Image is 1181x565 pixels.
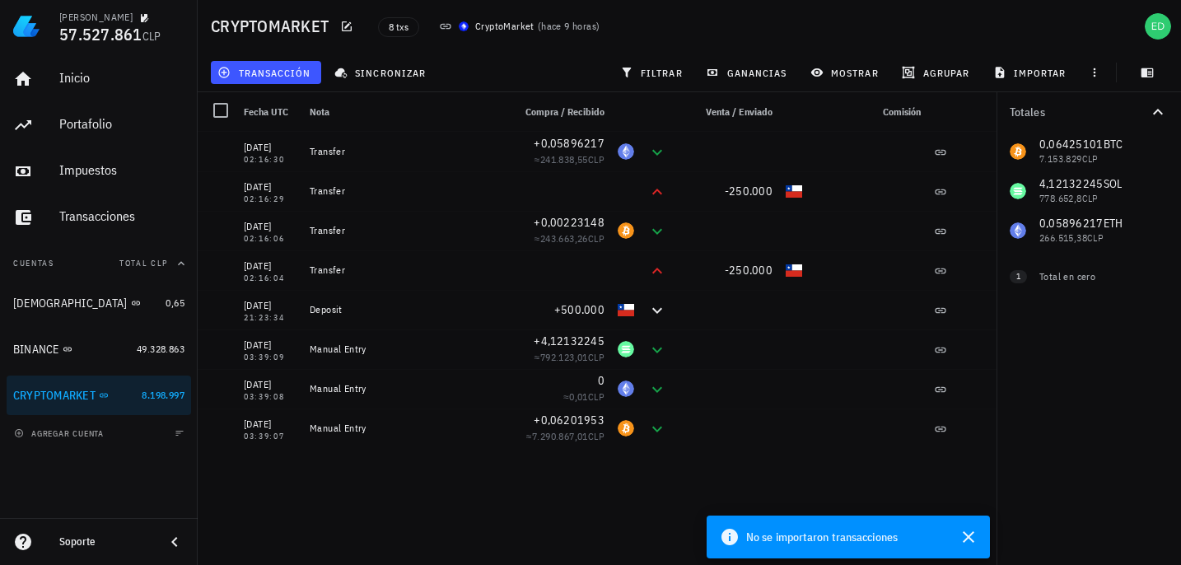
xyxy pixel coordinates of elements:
a: BINANCE 49.328.863 [7,329,191,369]
div: SOL-icon [618,341,634,357]
div: 02:16:04 [244,274,296,282]
div: [DATE] [244,297,296,314]
div: CLP-icon [786,262,802,278]
button: filtrar [614,61,693,84]
span: Nota [310,105,329,118]
span: 0,01 [569,390,588,403]
span: No se importaron transacciones [746,528,898,546]
span: 8 txs [389,18,408,36]
div: CLP-icon [618,301,634,318]
div: 03:39:09 [244,353,296,362]
span: +0,00223148 [534,215,605,230]
span: sincronizar [338,66,426,79]
div: CryptoMarket [475,18,534,35]
div: 03:39:08 [244,393,296,401]
button: transacción [211,61,321,84]
span: -250.000 [725,184,773,198]
span: +0,05896217 [534,136,605,151]
div: 21:23:34 [244,314,296,322]
span: ≈ [534,351,605,363]
span: -250.000 [725,263,773,278]
div: Transacciones [59,208,184,224]
a: [DEMOGRAPHIC_DATA] 0,65 [7,283,191,323]
span: CLP [588,153,605,166]
button: mostrar [804,61,889,84]
span: +500.000 [554,302,605,317]
div: [DATE] [244,416,296,432]
span: CLP [142,29,161,44]
a: Portafolio [7,105,191,145]
div: BTC-icon [618,420,634,437]
span: ganancias [709,66,787,79]
div: Manual Entry [310,343,499,356]
div: Venta / Enviado [674,92,779,132]
span: 1 [1016,270,1020,283]
span: agregar cuenta [17,428,104,439]
span: ≈ [534,153,605,166]
a: Transacciones [7,198,191,237]
div: Portafolio [59,116,184,132]
div: Compra / Recibido [506,92,611,132]
span: 241.838,55 [540,153,588,166]
div: Transfer [310,145,499,158]
div: 02:16:30 [244,156,296,164]
div: Totales [1010,106,1148,118]
span: transacción [221,66,310,79]
a: CRYPTOMARKET 8.198.997 [7,376,191,415]
div: Comisión [809,92,927,132]
button: agrupar [895,61,979,84]
span: Comisión [883,105,921,118]
span: 7.290.867,01 [532,430,588,442]
span: mostrar [814,66,879,79]
div: [DATE] [244,337,296,353]
div: Transfer [310,184,499,198]
div: ETH-icon [618,143,634,160]
div: Transfer [310,224,499,237]
span: 49.328.863 [137,343,184,355]
span: Compra / Recibido [525,105,605,118]
div: [DATE] [244,258,296,274]
button: importar [986,61,1076,84]
img: CryptoMKT [459,21,469,31]
div: Manual Entry [310,422,499,435]
span: ≈ [526,430,605,442]
span: filtrar [623,66,683,79]
div: Nota [303,92,506,132]
span: Fecha UTC [244,105,288,118]
div: Manual Entry [310,382,499,395]
div: [PERSON_NAME] [59,11,133,24]
button: Totales [997,92,1181,132]
span: ≈ [563,390,605,403]
span: agrupar [905,66,969,79]
span: CLP [588,430,605,442]
div: [DEMOGRAPHIC_DATA] [13,297,128,311]
span: Venta / Enviado [706,105,773,118]
div: Transfer [310,264,499,277]
div: CLP-icon [786,183,802,199]
div: [DATE] [244,139,296,156]
a: Inicio [7,59,191,99]
div: Inicio [59,70,184,86]
div: BINANCE [13,343,59,357]
span: Total CLP [119,258,168,268]
button: sincronizar [328,61,436,84]
span: 8.198.997 [142,389,184,401]
img: LedgiFi [13,13,40,40]
span: importar [997,66,1067,79]
span: hace 9 horas [541,20,596,32]
div: [DATE] [244,218,296,235]
div: ETH-icon [618,381,634,397]
button: CuentasTotal CLP [7,244,191,283]
div: 02:16:06 [244,235,296,243]
span: CLP [588,232,605,245]
span: +0,06201953 [534,413,605,427]
div: avatar [1145,13,1171,40]
span: 0 [598,373,605,388]
span: 243.663,26 [540,232,588,245]
span: ( ) [538,18,600,35]
div: Fecha UTC [237,92,303,132]
div: Total en cero [1039,269,1135,284]
div: Impuestos [59,162,184,178]
span: +4,12132245 [534,334,605,348]
div: BTC-icon [618,222,634,239]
